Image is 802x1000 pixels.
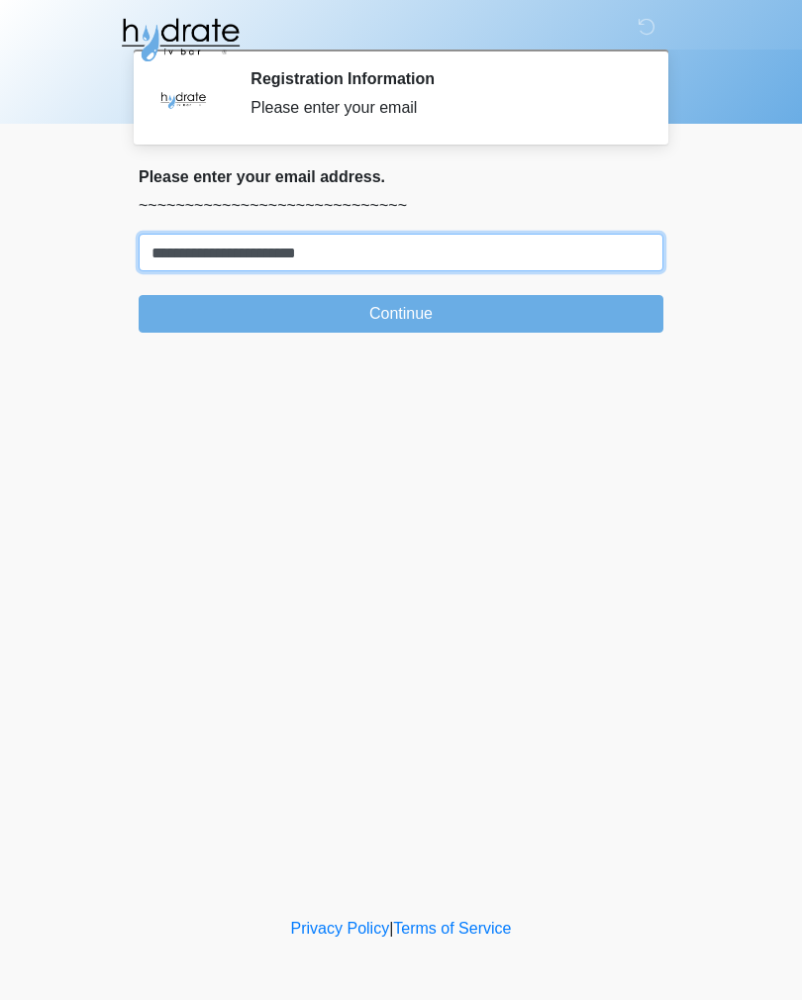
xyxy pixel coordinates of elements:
a: | [389,920,393,937]
a: Privacy Policy [291,920,390,937]
div: Please enter your email [251,96,634,120]
h2: Please enter your email address. [139,167,663,186]
img: Hydrate IV Bar - Fort Collins Logo [119,15,242,64]
a: Terms of Service [393,920,511,937]
img: Agent Avatar [153,69,213,129]
button: Continue [139,295,663,333]
p: ~~~~~~~~~~~~~~~~~~~~~~~~~~~~~ [139,194,663,218]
